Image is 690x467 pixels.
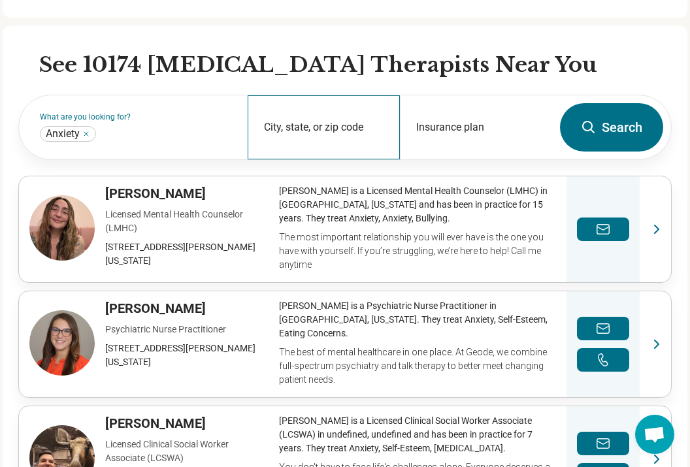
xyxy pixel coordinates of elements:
[577,217,629,241] button: Send a message
[40,113,232,121] label: What are you looking for?
[82,130,90,138] button: Anxiety
[40,126,96,142] div: Anxiety
[635,415,674,454] div: Open chat
[577,317,629,340] button: Send a message
[39,52,672,79] h2: See 10174 [MEDICAL_DATA] Therapists Near You
[577,348,629,372] button: Make a phone call
[560,103,663,152] button: Search
[46,127,80,140] span: Anxiety
[577,432,629,455] button: Send a message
